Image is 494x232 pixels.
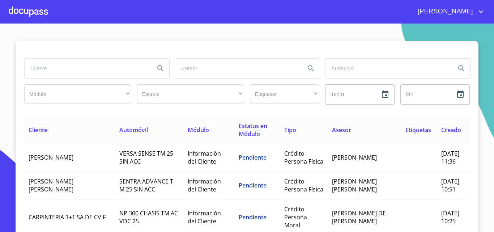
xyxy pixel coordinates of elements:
span: Pendiente [239,213,267,221]
span: [PERSON_NAME] [332,153,377,161]
span: SENTRA ADVANCE T M 25 SIN ACC [119,177,173,193]
span: Cliente [29,126,47,134]
button: account of current user [412,6,485,17]
span: Pendiente [239,153,267,161]
div: ​ [250,84,319,104]
span: [DATE] 10:25 [441,209,459,225]
span: Crédito Persona Física [284,177,323,193]
div: ​ [137,84,244,104]
span: CARPINTERIA 1+1 SA DE CV F [29,213,106,221]
span: [PERSON_NAME] DE [PERSON_NAME] [332,209,386,225]
span: NP 300 CHASIS TM AC VDC 25 [119,209,178,225]
span: Automóvil [119,126,148,134]
span: [PERSON_NAME] [PERSON_NAME] [29,177,73,193]
span: Crédito Persona Física [284,149,323,165]
span: Información del Cliente [188,149,221,165]
span: Creado [441,126,461,134]
span: Pendiente [239,181,267,189]
span: [PERSON_NAME] [PERSON_NAME] [332,177,377,193]
button: Search [152,60,169,77]
span: Crédito Persona Moral [284,205,307,229]
button: Search [302,60,320,77]
span: [PERSON_NAME] [29,153,73,161]
span: [PERSON_NAME] [412,6,477,17]
button: Search [453,60,470,77]
div: ​ [24,84,131,104]
span: Información del Cliente [188,209,221,225]
span: Tipo [284,126,296,134]
span: Módulo [188,126,209,134]
span: [DATE] 11:36 [441,149,459,165]
input: search [175,59,299,78]
span: Información del Cliente [188,177,221,193]
input: search [325,59,450,78]
span: [DATE] 10:51 [441,177,459,193]
span: VERSA SENSE TM 25 SIN ACC [119,149,173,165]
span: Asesor [332,126,351,134]
input: search [25,59,149,78]
span: Etiquetas [405,126,431,134]
span: Estatus en Módulo [239,122,267,138]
